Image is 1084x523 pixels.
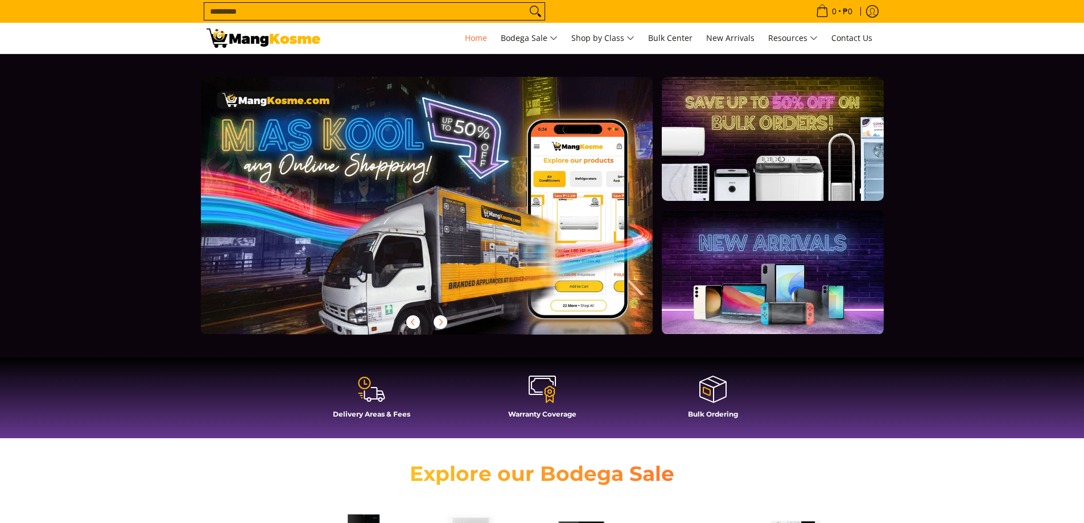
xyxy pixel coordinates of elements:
[830,7,838,15] span: 0
[762,23,823,53] a: Resources
[428,310,453,335] button: Next
[465,32,487,43] span: Home
[401,310,426,335] button: Previous
[377,461,707,487] h2: Explore our Bodega Sale
[495,23,563,53] a: Bodega Sale
[841,7,854,15] span: ₱0
[642,23,698,53] a: Bulk Center
[201,77,690,353] a: More
[459,23,493,53] a: Home
[571,31,634,46] span: Shop by Class
[463,410,622,418] h4: Warranty Coverage
[648,32,693,43] span: Bulk Center
[292,410,451,418] h4: Delivery Areas & Fees
[813,5,856,18] span: •
[706,32,755,43] span: New Arrivals
[768,31,818,46] span: Resources
[207,28,320,48] img: Mang Kosme: Your Home Appliances Warehouse Sale Partner!
[700,23,760,53] a: New Arrivals
[332,23,878,53] nav: Main Menu
[566,23,640,53] a: Shop by Class
[633,374,793,427] a: Bulk Ordering
[292,374,451,427] a: Delivery Areas & Fees
[526,3,545,20] button: Search
[633,410,793,418] h4: Bulk Ordering
[501,31,558,46] span: Bodega Sale
[463,374,622,427] a: Warranty Coverage
[826,23,878,53] a: Contact Us
[831,32,872,43] span: Contact Us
